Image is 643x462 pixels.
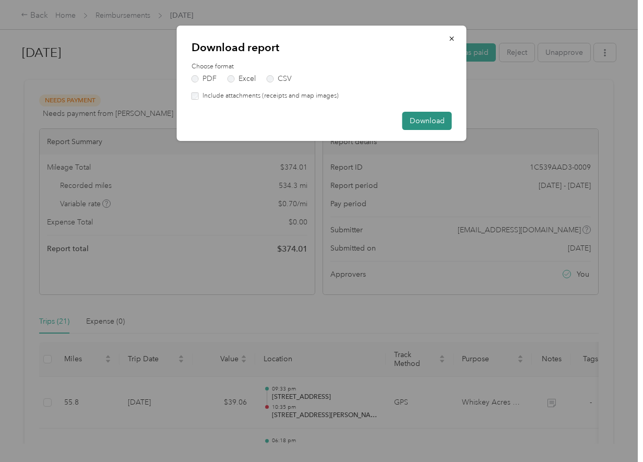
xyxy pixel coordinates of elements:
[192,62,452,72] label: Choose format
[192,40,452,55] p: Download report
[402,112,452,130] button: Download
[267,75,292,82] label: CSV
[585,404,643,462] iframe: Everlance-gr Chat Button Frame
[192,75,217,82] label: PDF
[228,75,256,82] label: Excel
[199,91,339,101] label: Include attachments (receipts and map images)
